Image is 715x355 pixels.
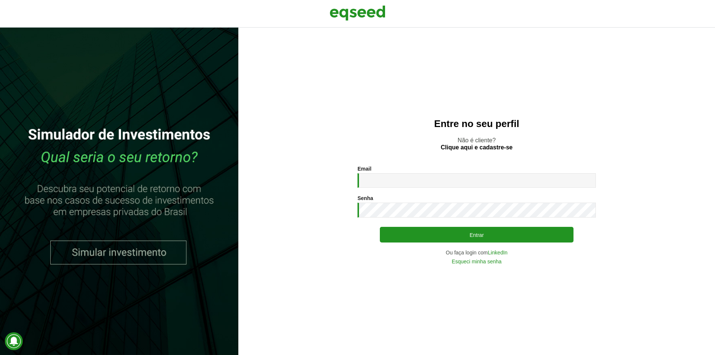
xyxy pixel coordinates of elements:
a: LinkedIn [488,250,508,255]
label: Email [357,166,371,171]
p: Não é cliente? [253,137,700,151]
button: Entrar [380,227,573,243]
div: Ou faça login com [357,250,596,255]
label: Senha [357,196,373,201]
a: Esqueci minha senha [452,259,502,264]
h2: Entre no seu perfil [253,118,700,129]
img: EqSeed Logo [330,4,385,22]
a: Clique aqui e cadastre-se [441,145,513,150]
